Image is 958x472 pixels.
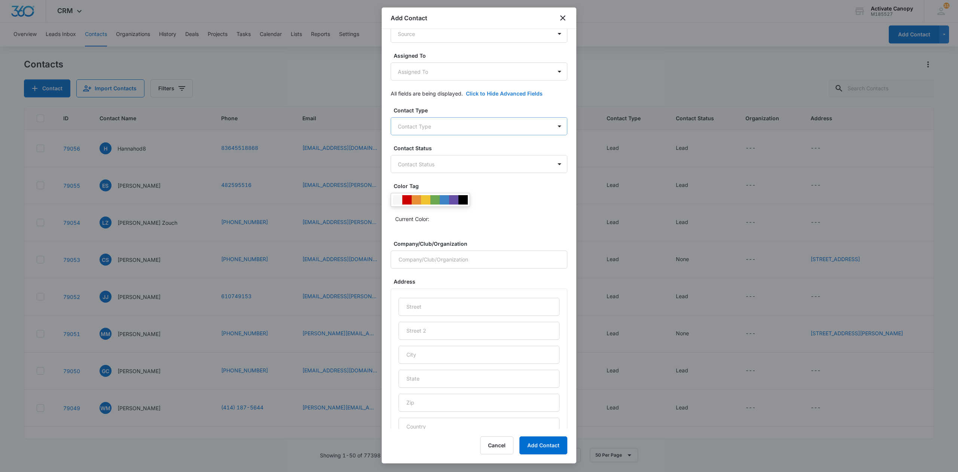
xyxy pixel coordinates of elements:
[399,322,559,340] input: Street 2
[430,195,440,205] div: #6aa84f
[394,278,570,285] label: Address
[421,195,430,205] div: #f1c232
[391,251,567,269] input: Company/Club/Organization
[393,195,402,205] div: #F6F6F6
[466,90,543,97] button: Click to Hide Advanced Fields
[458,195,468,205] div: #000000
[394,106,570,114] label: Contact Type
[394,240,570,248] label: Company/Club/Organization
[395,215,429,223] p: Current Color:
[399,346,559,364] input: City
[391,13,427,22] h1: Add Contact
[399,370,559,388] input: State
[440,195,449,205] div: #3d85c6
[394,144,570,152] label: Contact Status
[558,13,567,22] button: close
[519,436,567,454] button: Add Contact
[480,436,513,454] button: Cancel
[449,195,458,205] div: #674ea7
[394,52,570,60] label: Assigned To
[399,298,559,316] input: Street
[399,394,559,412] input: Zip
[394,182,570,190] label: Color Tag
[402,195,412,205] div: #CC0000
[412,195,421,205] div: #e69138
[399,418,559,436] input: Country
[391,90,463,97] p: All fields are being displayed.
